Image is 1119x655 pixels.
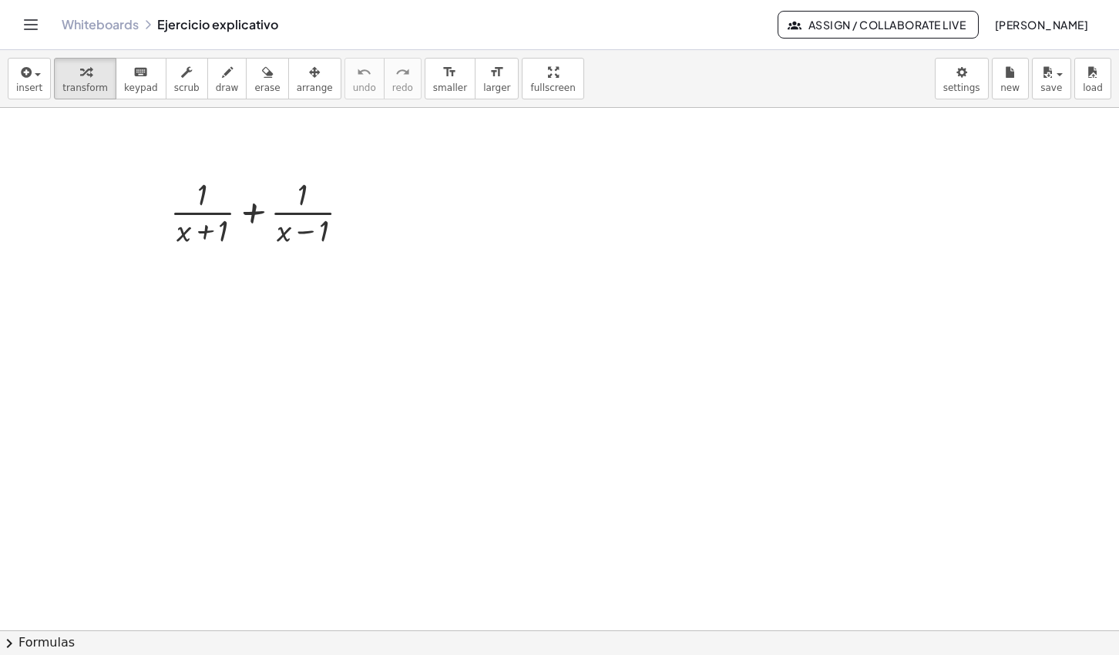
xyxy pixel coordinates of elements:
span: undo [353,82,376,93]
button: insert [8,58,51,99]
button: format_sizesmaller [425,58,475,99]
button: Assign / Collaborate Live [778,11,979,39]
button: save [1032,58,1071,99]
button: load [1074,58,1111,99]
button: keyboardkeypad [116,58,166,99]
button: [PERSON_NAME] [982,11,1101,39]
span: [PERSON_NAME] [994,18,1088,32]
span: keypad [124,82,158,93]
button: fullscreen [522,58,583,99]
span: redo [392,82,413,93]
button: format_sizelarger [475,58,519,99]
i: redo [395,63,410,82]
button: Toggle navigation [18,12,43,37]
span: erase [254,82,280,93]
span: settings [943,82,980,93]
a: Whiteboards [62,17,139,32]
button: redoredo [384,58,422,99]
span: smaller [433,82,467,93]
button: scrub [166,58,208,99]
i: undo [357,63,371,82]
i: format_size [442,63,457,82]
button: transform [54,58,116,99]
span: fullscreen [530,82,575,93]
span: scrub [174,82,200,93]
i: format_size [489,63,504,82]
span: transform [62,82,108,93]
span: load [1083,82,1103,93]
span: draw [216,82,239,93]
button: draw [207,58,247,99]
i: keyboard [133,63,148,82]
span: new [1000,82,1020,93]
button: erase [246,58,288,99]
button: new [992,58,1029,99]
button: arrange [288,58,341,99]
span: Assign / Collaborate Live [791,18,966,32]
button: settings [935,58,989,99]
span: save [1040,82,1062,93]
span: arrange [297,82,333,93]
span: insert [16,82,42,93]
button: undoundo [344,58,385,99]
span: larger [483,82,510,93]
